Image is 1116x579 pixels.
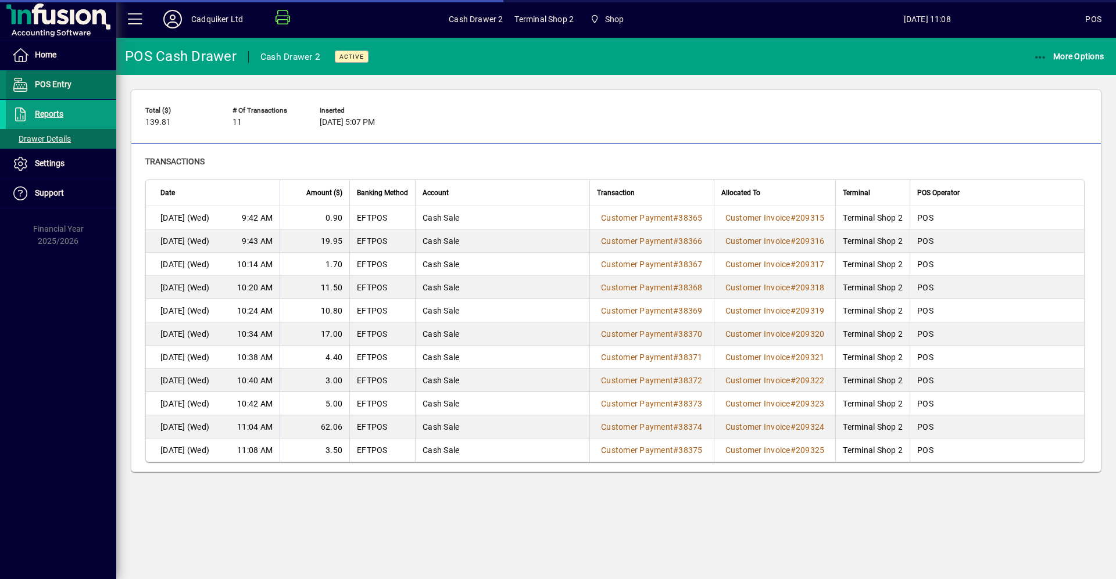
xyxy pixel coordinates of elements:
td: POS [910,346,1084,369]
span: [DATE] (Wed) [160,398,209,409]
span: Terminal [843,186,870,199]
td: EFTPOS [349,299,415,322]
span: Banking Method [357,186,408,199]
td: 1.70 [280,253,349,276]
td: 62.06 [280,415,349,438]
span: Customer Payment [601,283,673,292]
a: Customer Payment#38367 [597,258,707,271]
button: Profile [154,9,191,30]
span: 38368 [678,283,702,292]
td: Terminal Shop 2 [835,299,910,322]
td: POS [910,438,1084,462]
span: # [791,353,796,362]
td: EFTPOS [349,346,415,369]
span: 209325 [796,445,825,455]
span: Allocated To [721,186,760,199]
td: 17.00 [280,322,349,346]
span: [DATE] (Wed) [160,258,209,270]
div: POS Cash Drawer [125,47,237,66]
td: Terminal Shop 2 [835,322,910,346]
span: [DATE] (Wed) [160,305,209,317]
span: Customer Payment [601,353,673,362]
span: 10:42 AM [237,398,273,409]
td: 3.00 [280,369,349,392]
a: Customer Invoice#209320 [721,328,829,340]
td: Cash Sale [415,206,589,229]
span: # [673,236,678,246]
td: EFTPOS [349,438,415,462]
span: # [673,422,678,431]
span: 209322 [796,376,825,385]
td: POS [910,322,1084,346]
td: EFTPOS [349,392,415,415]
div: Cash Drawer 2 [260,48,320,66]
a: Customer Invoice#209322 [721,374,829,387]
span: Shop [585,9,628,30]
span: Reports [35,109,63,118]
td: 5.00 [280,392,349,415]
span: # [673,376,678,385]
span: 11:04 AM [237,421,273,433]
a: Settings [6,149,116,178]
div: POS [1085,10,1101,28]
span: Customer Payment [601,236,673,246]
span: POS Entry [35,80,71,89]
span: # [673,399,678,408]
span: 38375 [678,445,702,455]
span: 139.81 [145,118,171,127]
span: 209317 [796,260,825,269]
td: EFTPOS [349,415,415,438]
span: Customer Payment [601,306,673,315]
td: EFTPOS [349,206,415,229]
td: EFTPOS [349,229,415,253]
td: POS [910,392,1084,415]
span: # [791,306,796,315]
td: POS [910,299,1084,322]
span: Customer Invoice [725,329,791,339]
span: 209316 [796,236,825,246]
span: 38369 [678,306,702,315]
span: 209321 [796,353,825,362]
td: Terminal Shop 2 [835,276,910,299]
a: Customer Payment#38372 [597,374,707,387]
span: 38365 [678,213,702,222]
td: POS [910,415,1084,438]
td: Cash Sale [415,346,589,369]
span: [DATE] 5:07 PM [320,118,375,127]
span: 10:40 AM [237,375,273,386]
span: # [673,306,678,315]
span: # [791,399,796,408]
span: # [791,376,796,385]
td: Terminal Shop 2 [835,415,910,438]
span: 38374 [678,422,702,431]
span: Total ($) [145,107,215,114]
td: Terminal Shop 2 [835,392,910,415]
span: 10:20 AM [237,282,273,293]
span: 209324 [796,422,825,431]
a: Customer Invoice#209319 [721,304,829,317]
span: Customer Invoice [725,353,791,362]
span: POS Operator [917,186,960,199]
td: Cash Sale [415,322,589,346]
td: Cash Sale [415,392,589,415]
span: # [791,283,796,292]
a: Home [6,41,116,70]
span: 38371 [678,353,702,362]
a: Customer Invoice#209318 [721,281,829,294]
td: POS [910,276,1084,299]
span: Active [339,53,364,60]
span: Customer Payment [601,329,673,339]
td: Cash Sale [415,253,589,276]
span: # [673,329,678,339]
td: 19.95 [280,229,349,253]
span: # [791,236,796,246]
span: [DATE] (Wed) [160,282,209,293]
span: Customer Payment [601,376,673,385]
span: [DATE] (Wed) [160,444,209,456]
span: Support [35,188,64,197]
span: Customer Invoice [725,213,791,222]
span: Settings [35,159,65,168]
span: Customer Invoice [725,422,791,431]
td: POS [910,253,1084,276]
div: Cadquiker Ltd [191,10,243,28]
